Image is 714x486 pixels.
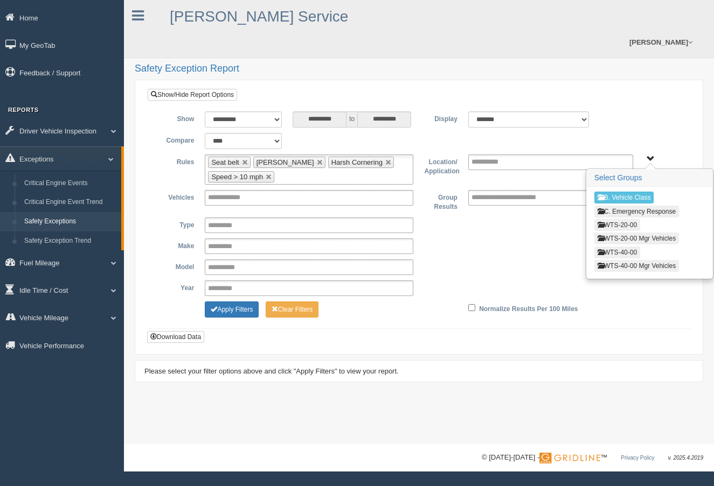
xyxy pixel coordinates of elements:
span: [PERSON_NAME] [257,158,314,166]
h3: Select Groups [587,170,712,187]
a: Show/Hide Report Options [148,89,237,101]
a: Privacy Policy [621,455,654,461]
span: Seat belt [211,158,239,166]
label: Display [419,111,462,124]
button: Download Data [147,331,204,343]
span: Harsh Cornering [331,158,383,166]
label: Normalize Results Per 100 Miles [479,301,578,314]
label: Year [156,280,199,293]
button: Change Filter Options [205,301,259,318]
a: [PERSON_NAME] Service [170,8,348,25]
label: Vehicles [156,190,199,203]
button: Change Filter Options [266,301,319,318]
a: [PERSON_NAME] [624,27,698,58]
button: WTS-40-00 Mgr Vehicles [594,260,679,272]
a: Safety Exceptions [19,212,121,231]
button: B. Vehicle Class [594,192,654,203]
span: Speed > 10 mph [211,173,263,181]
img: Gridline [539,453,600,463]
span: to [346,111,357,128]
div: © [DATE]-[DATE] - ™ [482,452,703,463]
button: WTS-40-00 [594,246,640,258]
a: Safety Exception Trend [19,231,121,251]
label: Model [156,259,199,272]
a: Critical Engine Events [19,174,121,193]
span: v. 2025.4.2019 [668,455,703,461]
button: WTS-20-00 [594,219,640,231]
button: C. Emergency Response [594,206,679,217]
button: WTS-20-00 Mgr Vehicles [594,233,679,244]
label: Group Results [419,190,462,212]
label: Show [156,111,199,124]
label: Rules [156,154,199,167]
a: Critical Engine Event Trend [19,193,121,212]
label: Location/ Application [419,154,462,177]
label: Make [156,238,199,251]
span: Please select your filter options above and click "Apply Filters" to view your report. [144,367,399,375]
label: Type [156,217,199,230]
label: Compare [156,133,199,146]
